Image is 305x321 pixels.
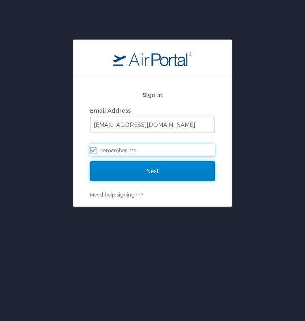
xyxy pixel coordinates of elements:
[90,191,143,198] a: Need help signing in?
[113,52,192,66] img: logo
[90,107,131,114] label: Email Address
[90,161,215,181] input: Next
[90,144,215,156] label: Remember me
[90,90,215,99] h2: Sign In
